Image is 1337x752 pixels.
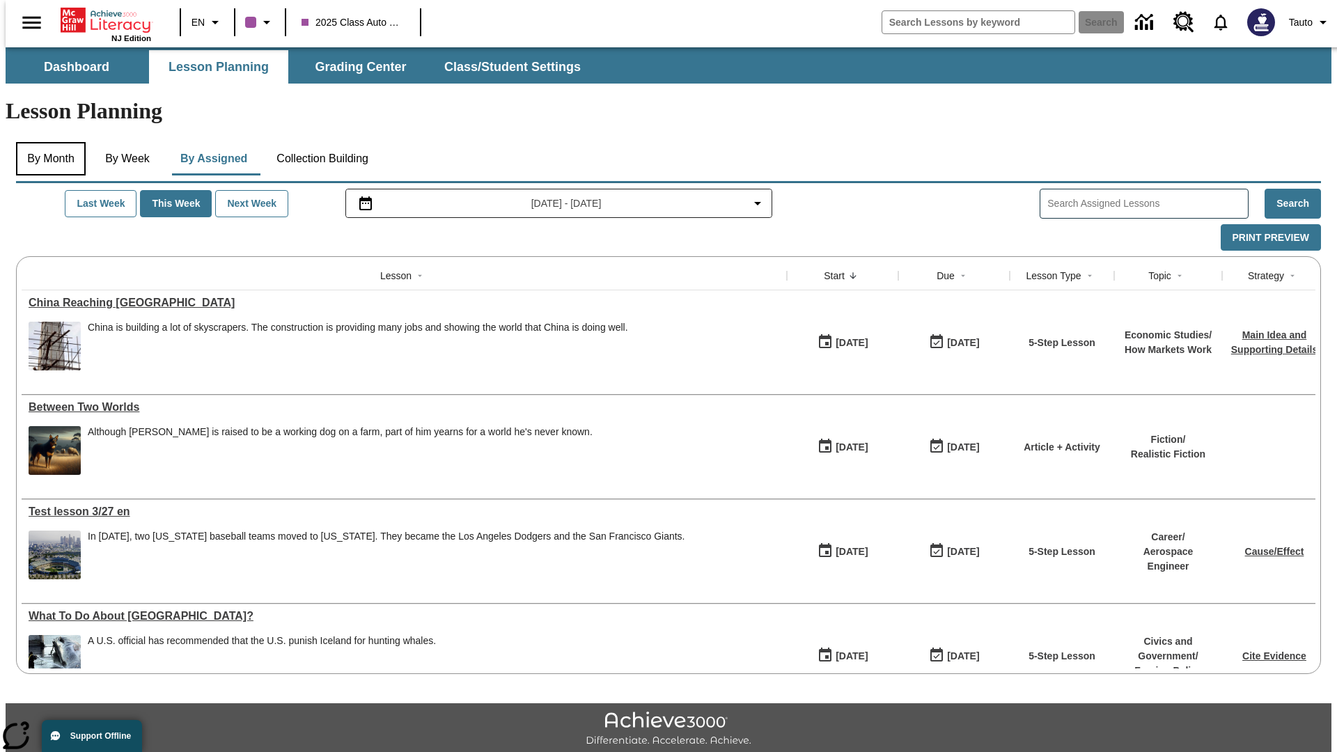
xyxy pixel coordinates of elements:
button: Sort [1171,267,1188,284]
div: In [DATE], two [US_STATE] baseball teams moved to [US_STATE]. They became the Los Angeles Dodgers... [88,531,685,542]
span: [DATE] - [DATE] [531,196,602,211]
a: Resource Center, Will open in new tab [1165,3,1203,41]
p: Career / [1121,530,1215,545]
button: 09/16/25: First time the lesson was available [813,538,873,565]
button: Dashboard [7,50,146,84]
span: EN [191,15,205,30]
button: Class/Student Settings [433,50,592,84]
div: [DATE] [836,439,868,456]
div: Test lesson 3/27 en [29,506,780,518]
div: Lesson Type [1026,269,1081,283]
div: China is building a lot of skyscrapers. The construction is providing many jobs and showing the w... [88,322,628,334]
div: Between Two Worlds [29,401,780,414]
button: Class color is purple. Change class color [240,10,281,35]
span: NJ Edition [111,34,151,42]
p: 5-Step Lesson [1029,336,1095,350]
a: What To Do About Iceland? , Lessons [29,610,780,622]
div: Although Chip is raised to be a working dog on a farm, part of him yearns for a world he's never ... [88,426,593,475]
img: Construction workers working on a steel structure at a construction site, with a skyscraper in th... [29,322,81,370]
button: 09/16/25: First time the lesson was available [813,434,873,460]
p: 5-Step Lesson [1029,649,1095,664]
div: [DATE] [947,334,979,352]
p: Realistic Fiction [1131,447,1205,462]
button: Sort [845,267,861,284]
a: Cause/Effect [1245,546,1304,557]
button: Lesson Planning [149,50,288,84]
a: Notifications [1203,4,1239,40]
button: 09/16/25: Last day the lesson can be accessed [924,643,984,669]
img: Avatar [1247,8,1275,36]
button: Search [1265,189,1321,219]
p: Aerospace Engineer [1121,545,1215,574]
a: Test lesson 3/27 en, Lessons [29,506,780,518]
p: Foreign Policy [1121,664,1215,678]
button: 09/16/25: Last day the lesson can be accessed [924,538,984,565]
div: Although [PERSON_NAME] is raised to be a working dog on a farm, part of him yearns for a world he... [88,426,593,438]
p: 5-Step Lesson [1029,545,1095,559]
button: Language: EN, Select a language [185,10,230,35]
div: Topic [1148,269,1171,283]
p: Economic Studies / [1125,328,1212,343]
div: A U.S. official has recommended that the U.S. punish Iceland for hunting whales. [88,635,436,684]
p: Civics and Government / [1121,634,1215,664]
div: Home [61,5,151,42]
button: By Assigned [169,142,258,175]
img: Achieve3000 Differentiate Accelerate Achieve [586,712,751,747]
button: Select the date range menu item [352,195,767,212]
button: 09/17/25: First time the lesson was available [813,329,873,356]
div: Lesson [380,269,412,283]
a: China Reaching New Heights, Lessons [29,297,780,309]
button: Sort [955,267,971,284]
img: A dog with dark fur and light tan markings looks off into the distance while sheep graze in the b... [29,426,81,475]
div: What To Do About Iceland? [29,610,780,622]
button: Next Week [215,190,288,217]
input: Search Assigned Lessons [1047,194,1248,214]
div: [DATE] [947,648,979,665]
span: 2025 Class Auto Grade 13 [302,15,405,30]
a: Between Two Worlds, Lessons [29,401,780,414]
div: SubNavbar [6,50,593,84]
img: Dodgers stadium. [29,531,81,579]
div: A U.S. official has recommended that the U.S. punish Iceland for hunting whales. [88,635,436,647]
button: Open side menu [11,2,52,43]
button: Sort [1284,267,1301,284]
div: China Reaching New Heights [29,297,780,309]
svg: Collapse Date Range Filter [749,195,766,212]
button: Sort [412,267,428,284]
button: Grading Center [291,50,430,84]
button: 09/16/25: Last day the lesson can be accessed [924,434,984,460]
input: search field [882,11,1074,33]
button: Select a new avatar [1239,4,1283,40]
button: Print Preview [1221,224,1321,251]
div: [DATE] [836,543,868,561]
a: Main Idea and Supporting Details [1231,329,1318,355]
span: Support Offline [70,731,131,741]
button: This Week [140,190,212,217]
button: By Month [16,142,86,175]
button: Collection Building [265,142,380,175]
div: Start [824,269,845,283]
p: Article + Activity [1024,440,1100,455]
div: [DATE] [836,648,868,665]
div: [DATE] [836,334,868,352]
img: Whale corpse being sprayed with water. [29,635,81,684]
div: Due [937,269,955,283]
button: Last Week [65,190,136,217]
button: Profile/Settings [1283,10,1337,35]
div: In 1958, two New York baseball teams moved to California. They became the Los Angeles Dodgers and... [88,531,685,579]
a: Home [61,6,151,34]
button: 09/15/25: First time the lesson was available [813,643,873,669]
div: SubNavbar [6,47,1331,84]
p: Fiction / [1131,432,1205,447]
a: Data Center [1127,3,1165,42]
a: Cite Evidence [1242,650,1306,661]
div: [DATE] [947,439,979,456]
p: How Markets Work [1125,343,1212,357]
div: China is building a lot of skyscrapers. The construction is providing many jobs and showing the w... [88,322,628,370]
h1: Lesson Planning [6,98,1331,124]
span: Tauto [1289,15,1313,30]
